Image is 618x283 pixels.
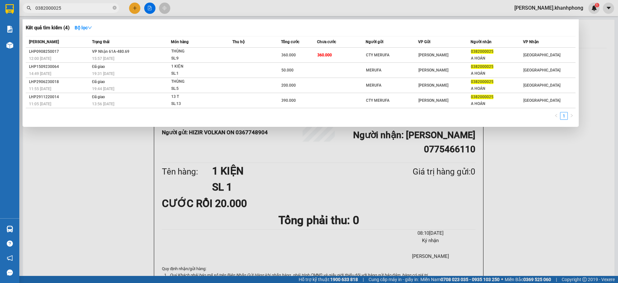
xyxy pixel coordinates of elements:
span: VP Nhận 61A-480.69 [92,49,129,54]
span: 50.000 [281,68,294,72]
div: CTY MERUFA [366,52,418,59]
button: Bộ lọcdown [70,23,97,33]
span: 0382000025 [471,64,493,69]
span: [GEOGRAPHIC_DATA] [523,53,560,57]
div: SL: 5 [171,85,220,92]
span: 19:44 [DATE] [92,87,114,91]
span: [PERSON_NAME] [418,98,448,103]
button: left [552,112,560,120]
span: search [27,6,31,10]
span: 200.000 [281,83,296,88]
span: VP Nhận [523,40,539,44]
input: Tìm tên, số ĐT hoặc mã đơn [35,5,111,12]
span: 390.000 [281,98,296,103]
div: A HOÁN [471,70,523,77]
a: 1 [560,112,567,119]
span: 19:31 [DATE] [92,71,114,76]
span: 11:05 [DATE] [29,102,51,106]
div: THÙNG [171,48,220,55]
div: A HOÁN [471,85,523,92]
span: 360.000 [281,53,296,57]
div: THÙNG [171,78,220,85]
img: warehouse-icon [6,226,13,232]
span: close-circle [113,5,117,11]
span: Đã giao [92,64,105,69]
span: Đã giao [92,80,105,84]
span: down [88,25,92,30]
span: Thu hộ [232,40,245,44]
span: Tổng cước [281,40,299,44]
div: SL: 1 [171,70,220,77]
span: 14:49 [DATE] [29,71,51,76]
span: [PERSON_NAME] [418,83,448,88]
div: 1 KIỆN [171,63,220,70]
strong: Bộ lọc [75,25,92,30]
li: 1 [560,112,568,120]
div: MERUFA [366,67,418,74]
span: 0382000025 [471,49,493,54]
span: Người gửi [366,40,383,44]
div: LHP2911220014 [29,94,90,100]
div: A HOÁN [471,100,523,107]
span: [GEOGRAPHIC_DATA] [523,98,560,103]
span: [GEOGRAPHIC_DATA] [523,83,560,88]
span: 0382000025 [471,95,493,99]
div: 13 T [171,93,220,100]
span: Đã giao [92,95,105,99]
span: Người nhận [471,40,492,44]
span: [PERSON_NAME] [29,40,59,44]
div: LHP1509230064 [29,63,90,70]
span: notification [7,255,13,261]
div: A HOÁN [471,55,523,62]
li: Previous Page [552,112,560,120]
div: MERUFA [366,82,418,89]
span: [GEOGRAPHIC_DATA] [523,68,560,72]
span: 15:57 [DATE] [92,56,114,61]
span: VP Gửi [418,40,430,44]
div: CTY MERUFA [366,97,418,104]
h3: Kết quả tìm kiếm ( 4 ) [26,24,70,31]
span: close-circle [113,6,117,10]
span: 360.000 [317,53,332,57]
span: [PERSON_NAME] [418,53,448,57]
span: 12:00 [DATE] [29,56,51,61]
span: [PERSON_NAME] [418,68,448,72]
span: Chưa cước [317,40,336,44]
span: 11:55 [DATE] [29,87,51,91]
span: left [554,114,558,118]
span: question-circle [7,241,13,247]
span: Món hàng [171,40,189,44]
img: warehouse-icon [6,42,13,49]
span: Trạng thái [92,40,109,44]
div: LHP2906230018 [29,79,90,85]
span: right [570,114,574,118]
button: right [568,112,576,120]
img: solution-icon [6,26,13,33]
div: SL: 9 [171,55,220,62]
img: logo-vxr [5,4,14,14]
span: 13:56 [DATE] [92,102,114,106]
div: SL: 13 [171,100,220,108]
span: message [7,269,13,276]
div: LHP0908250017 [29,48,90,55]
span: 0382000025 [471,80,493,84]
li: Next Page [568,112,576,120]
